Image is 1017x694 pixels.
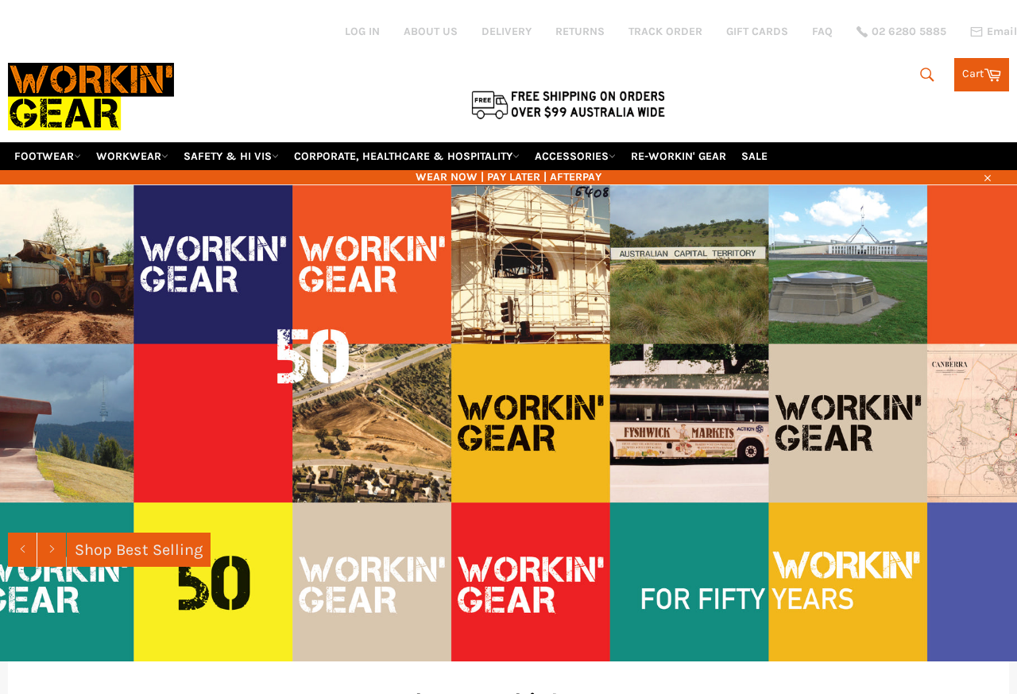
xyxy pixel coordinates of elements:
a: Shop Best Selling [67,533,211,567]
img: Workin Gear leaders in Workwear, Safety Boots, PPE, Uniforms. Australia's No.1 in Workwear [8,52,174,142]
a: WORKWEAR [90,142,175,170]
a: ABOUT US [404,24,458,39]
a: RETURNS [555,24,605,39]
a: SAFETY & HI VIS [177,142,285,170]
span: Email [987,26,1017,37]
span: 02 6280 5885 [872,26,946,37]
a: TRACK ORDER [628,24,702,39]
a: FOOTWEAR [8,142,87,170]
a: 02 6280 5885 [857,26,946,37]
a: DELIVERY [481,24,532,39]
span: WEAR NOW | PAY LATER | AFTERPAY [8,169,1009,184]
a: Cart [954,58,1009,91]
img: Flat $9.95 shipping Australia wide [469,87,667,121]
a: ACCESSORIES [528,142,622,170]
a: CORPORATE, HEALTHCARE & HOSPITALITY [288,142,526,170]
a: RE-WORKIN' GEAR [625,142,733,170]
a: SALE [735,142,774,170]
a: Email [970,25,1017,38]
a: FAQ [812,24,833,39]
a: Log in [345,25,380,38]
a: GIFT CARDS [726,24,788,39]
